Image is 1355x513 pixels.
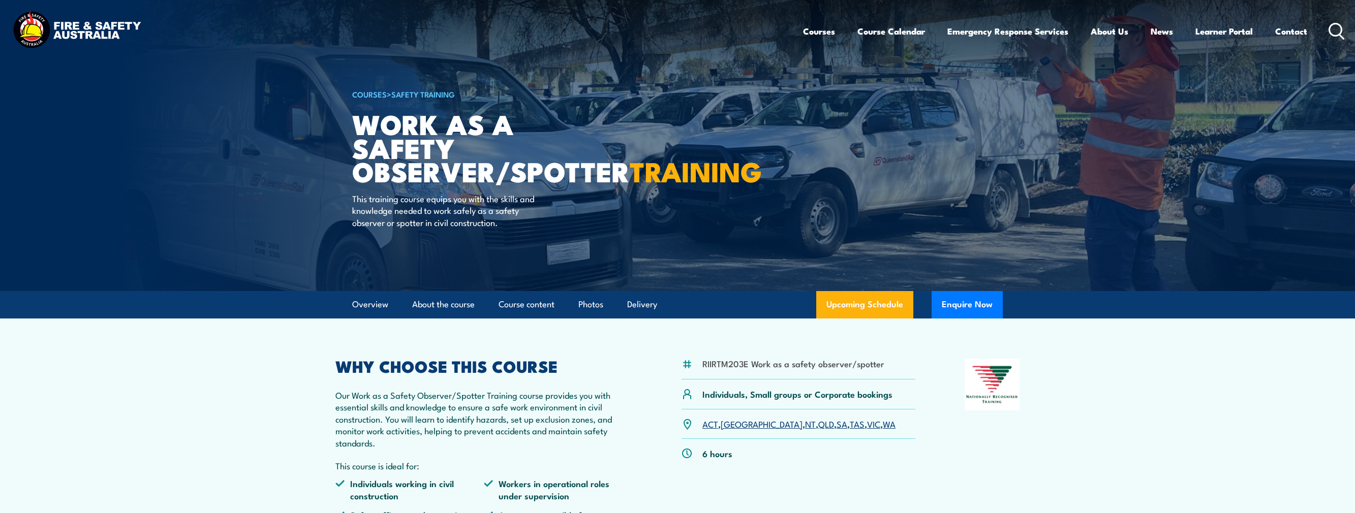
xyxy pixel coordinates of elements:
[947,18,1068,45] a: Emergency Response Services
[1091,18,1128,45] a: About Us
[850,418,865,430] a: TAS
[867,418,880,430] a: VIC
[352,112,603,183] h1: Work as a Safety Observer/Spotter
[702,388,892,400] p: Individuals, Small groups or Corporate bookings
[630,149,762,191] strong: TRAINING
[805,418,816,430] a: NT
[484,477,632,501] li: Workers in operational roles under supervision
[335,389,632,448] p: Our Work as a Safety Observer/Spotter Training course provides you with essential skills and know...
[702,447,732,459] p: 6 hours
[627,291,657,318] a: Delivery
[352,291,388,318] a: Overview
[702,418,718,430] a: ACT
[352,193,538,228] p: This training course equips you with the skills and knowledge needed to work safely as a safety o...
[1151,18,1173,45] a: News
[391,88,455,100] a: Safety Training
[335,359,632,373] h2: WHY CHOOSE THIS COURSE
[335,477,484,501] li: Individuals working in civil construction
[1195,18,1253,45] a: Learner Portal
[702,358,884,369] li: RIIRTM203E Work as a safety observer/spotter
[702,418,896,430] p: , , , , , , ,
[335,460,632,471] p: This course is ideal for:
[932,291,1003,318] button: Enquire Now
[352,88,603,100] h6: >
[412,291,475,318] a: About the course
[857,18,925,45] a: Course Calendar
[818,418,834,430] a: QLD
[883,418,896,430] a: WA
[1275,18,1307,45] a: Contact
[803,18,835,45] a: Courses
[721,418,803,430] a: [GEOGRAPHIC_DATA]
[352,88,387,100] a: COURSES
[837,418,847,430] a: SA
[816,291,913,318] a: Upcoming Schedule
[499,291,555,318] a: Course content
[578,291,603,318] a: Photos
[965,359,1020,410] img: Nationally Recognised Training logo.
